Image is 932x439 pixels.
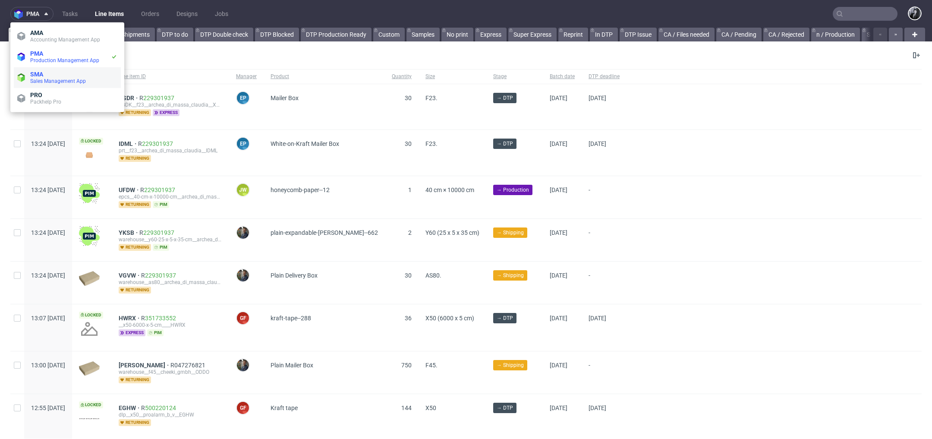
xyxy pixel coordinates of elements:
a: HWRX [119,315,141,322]
span: Stage [493,73,536,80]
img: Maciej Sobola [237,227,249,239]
a: R229301937 [139,229,176,236]
span: Accounting Management App [30,37,100,43]
img: Maciej Sobola [237,269,249,281]
button: pma [10,7,54,21]
a: In DTP [590,28,618,41]
span: Kraft tape [271,404,298,411]
a: R047276821 [170,362,207,369]
a: VGVW [119,272,141,279]
span: [DATE] [550,404,567,411]
span: express [153,109,179,116]
span: Locked [79,138,103,145]
span: returning [119,287,151,294]
img: logo [14,9,26,19]
span: [DATE] [550,140,567,147]
a: 229301937 [144,186,175,193]
span: 13:24 [DATE] [31,186,65,193]
span: [DATE] [589,95,606,101]
a: Super Express [508,28,557,41]
a: YKSB [119,229,139,236]
span: 13:24 [DATE] [31,140,65,147]
span: - [589,362,620,383]
span: Manager [236,73,257,80]
span: [PERSON_NAME] [119,362,170,369]
span: X50 (6000 x 5 cm) [425,315,474,322]
span: - [589,186,620,208]
span: → Shipping [497,272,524,279]
span: returning [119,155,151,162]
a: DTP Blocked [255,28,299,41]
span: R [139,95,176,101]
a: DTP Issue [620,28,657,41]
a: CA / Pending [716,28,762,41]
a: R351733552 [141,315,178,322]
a: CA / Files needed [658,28,715,41]
span: pma [26,11,39,17]
div: warehouse__as80__archea_di_massa_claudia__VGVW [119,279,222,286]
div: warehouse__y60-25-x-5-x-35-cm__archea_di_massa_claudia__YKSB [119,236,222,243]
span: 2 [408,229,412,236]
span: → DTP [497,314,513,322]
a: XSDR [119,95,139,101]
span: F23. [425,95,438,101]
figcaption: EP [237,92,249,104]
span: R [138,140,175,147]
a: Orders [136,7,164,21]
span: 12:55 [DATE] [31,404,65,411]
a: No print [441,28,473,41]
span: Locked [79,312,103,319]
span: F23. [425,140,438,147]
div: epcs__40-cm-x-10000-cm__archea_di_massa_claudia__UFDW [119,193,222,200]
span: returning [119,109,151,116]
span: express [119,329,145,336]
div: __x50-6000-x-5-cm____HWRX [119,322,222,328]
span: Product [271,73,378,80]
span: AMA [30,29,43,36]
a: PROPackhelp Pro [14,88,121,109]
img: Maciej Sobola [237,359,249,371]
img: no_design.png [79,319,100,339]
span: Quantity [392,73,412,80]
span: F45. [425,362,438,369]
span: 13:24 [DATE] [31,272,65,279]
span: 144 [401,404,412,411]
span: returning [119,201,151,208]
img: plain-eco.9b3ba858dad33fd82c36.png [79,361,100,376]
a: DTP Double check [195,28,253,41]
a: Sent to Fulfillment [862,28,920,41]
span: X50 [425,404,436,411]
span: [DATE] [589,404,606,411]
img: version_two_editor_design.png [79,149,100,161]
a: 229301937 [143,95,174,101]
span: [DATE] [550,362,567,369]
span: AS80. [425,272,441,279]
span: → Shipping [497,361,524,369]
span: pim [153,201,169,208]
a: R500220124 [141,404,178,411]
span: [DATE] [550,229,567,236]
a: Custom [373,28,405,41]
span: - [589,229,620,251]
span: R [139,229,176,236]
figcaption: EP [237,138,249,150]
span: → Shipping [497,229,524,237]
figcaption: JW [237,184,249,196]
span: Size [425,73,479,80]
span: 13:00 [DATE] [31,362,65,369]
a: Reprint [558,28,588,41]
span: 30 [405,95,412,101]
a: 500220124 [145,404,176,411]
a: n / Production [811,28,860,41]
span: [DATE] [589,315,606,322]
span: Batch date [550,73,575,80]
a: EGHW [119,404,141,411]
span: returning [119,419,151,426]
div: dlp__x50__proalarm_b_v__EGHW [119,411,222,418]
span: honeycomb-paper--12 [271,186,330,193]
img: plain-eco.9b3ba858dad33fd82c36.png [79,271,100,286]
